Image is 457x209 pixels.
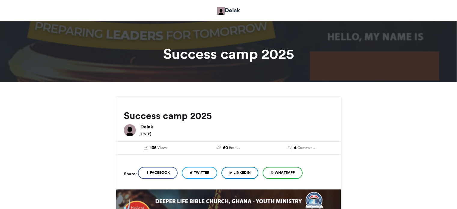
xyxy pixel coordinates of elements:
a: WhatsApp [263,167,303,179]
span: Facebook [150,170,170,175]
h5: Share: [124,170,137,178]
a: Delak [217,6,240,15]
span: Twitter [194,170,209,175]
span: Comments [297,145,315,150]
a: 135 Views [124,145,188,151]
span: 135 [150,145,157,151]
h2: Success camp 2025 [124,110,334,121]
img: Moses Kumesi [217,7,225,15]
img: Delak [124,124,136,136]
span: 4 [294,145,297,151]
h1: Success camp 2025 [62,47,395,61]
a: LinkedIn [221,167,258,179]
small: [DATE] [140,132,151,136]
a: Twitter [182,167,217,179]
span: Entries [229,145,240,150]
a: 60 Entries [197,145,260,151]
iframe: chat widget [432,185,451,203]
span: WhatsApp [275,170,295,175]
a: Facebook [138,167,178,179]
span: 60 [223,145,228,151]
a: 4 Comments [270,145,334,151]
span: LinkedIn [233,170,251,175]
span: Views [157,145,167,150]
h6: Delak [140,124,334,129]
